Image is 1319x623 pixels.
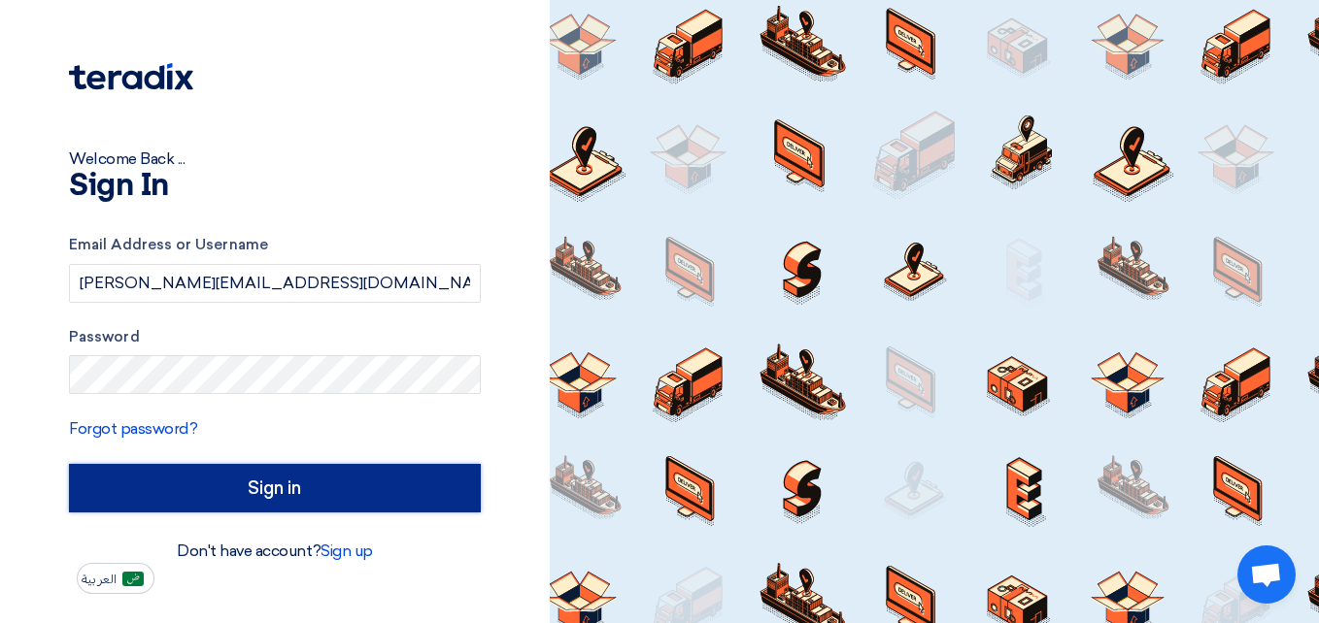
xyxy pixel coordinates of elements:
[82,573,117,586] span: العربية
[69,264,481,303] input: Enter your business email or username
[69,464,481,512] input: Sign in
[69,419,197,438] a: Forgot password?
[69,540,481,563] div: Don't have account?
[69,63,193,90] img: Teradix logo
[69,171,481,202] h1: Sign In
[69,234,481,256] label: Email Address or Username
[69,326,481,348] label: Password
[1237,545,1296,604] div: Open chat
[69,148,481,171] div: Welcome Back ...
[77,563,154,594] button: العربية
[122,572,144,586] img: ar-AR.png
[321,541,373,560] a: Sign up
